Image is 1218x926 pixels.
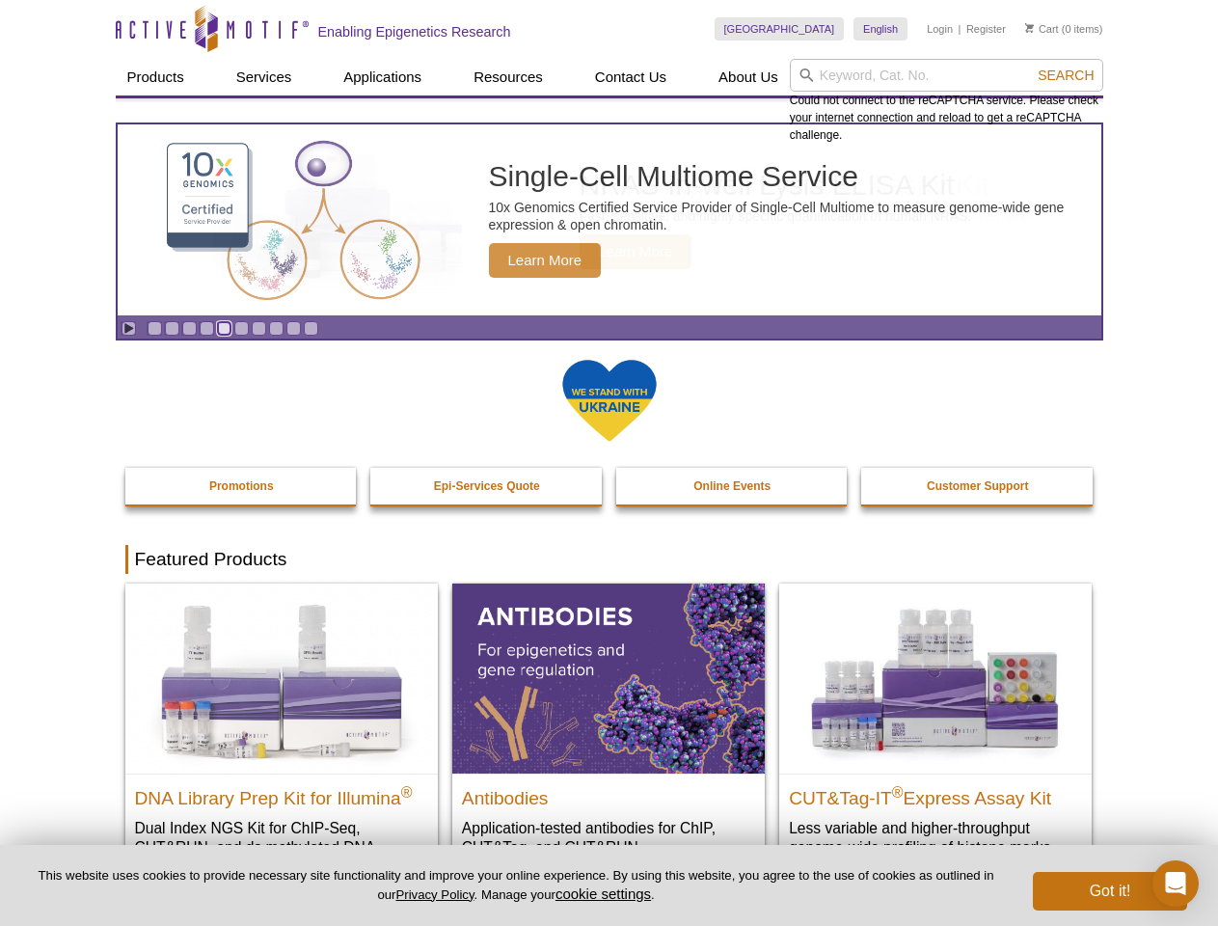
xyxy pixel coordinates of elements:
[779,584,1092,876] a: CUT&Tag-IT® Express Assay Kit CUT&Tag-IT®Express Assay Kit Less variable and higher-throughput ge...
[583,59,678,95] a: Contact Us
[125,584,438,773] img: DNA Library Prep Kit for Illumina
[561,358,658,444] img: We Stand With Ukraine
[209,479,274,493] strong: Promotions
[790,59,1103,92] input: Keyword, Cat. No.
[125,584,438,895] a: DNA Library Prep Kit for Illumina DNA Library Prep Kit for Illumina® Dual Index NGS Kit for ChIP-...
[616,468,850,504] a: Online Events
[125,545,1094,574] h2: Featured Products
[1038,68,1094,83] span: Search
[217,321,231,336] a: Go to slide 5
[462,779,755,808] h2: Antibodies
[707,59,790,95] a: About Us
[125,468,359,504] a: Promotions
[555,885,651,902] button: cookie settings
[182,321,197,336] a: Go to slide 3
[135,818,428,877] p: Dual Index NGS Kit for ChIP-Seq, CUT&RUN, and ds methylated DNA assays.
[452,584,765,876] a: All Antibodies Antibodies Application-tested antibodies for ChIP, CUT&Tag, and CUT&RUN.
[861,468,1095,504] a: Customer Support
[200,321,214,336] a: Go to slide 4
[1033,872,1187,911] button: Got it!
[966,22,1006,36] a: Register
[1032,67,1099,84] button: Search
[318,23,511,41] h2: Enabling Epigenetics Research
[269,321,284,336] a: Go to slide 8
[927,479,1028,493] strong: Customer Support
[234,321,249,336] a: Go to slide 6
[252,321,266,336] a: Go to slide 7
[1025,22,1059,36] a: Cart
[395,887,474,902] a: Privacy Policy
[462,818,755,858] p: Application-tested antibodies for ChIP, CUT&Tag, and CUT&RUN.
[122,321,136,336] a: Toggle autoplay
[452,584,765,773] img: All Antibodies
[462,59,555,95] a: Resources
[715,17,845,41] a: [GEOGRAPHIC_DATA]
[286,321,301,336] a: Go to slide 9
[853,17,907,41] a: English
[135,779,428,808] h2: DNA Library Prep Kit for Illumina
[165,321,179,336] a: Go to slide 2
[790,59,1103,144] div: Could not connect to the reCAPTCHA service. Please check your internet connection and reload to g...
[959,17,961,41] li: |
[148,321,162,336] a: Go to slide 1
[789,779,1082,808] h2: CUT&Tag-IT Express Assay Kit
[1025,17,1103,41] li: (0 items)
[31,867,1001,904] p: This website uses cookies to provide necessary site functionality and improve your online experie...
[332,59,433,95] a: Applications
[892,783,904,800] sup: ®
[401,783,413,800] sup: ®
[434,479,540,493] strong: Epi-Services Quote
[927,22,953,36] a: Login
[779,584,1092,773] img: CUT&Tag-IT® Express Assay Kit
[1152,860,1199,907] div: Open Intercom Messenger
[370,468,604,504] a: Epi-Services Quote
[116,59,196,95] a: Products
[304,321,318,336] a: Go to slide 10
[789,818,1082,858] p: Less variable and higher-throughput genome-wide profiling of histone marks​.
[1025,23,1034,33] img: Your Cart
[225,59,304,95] a: Services
[693,479,771,493] strong: Online Events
